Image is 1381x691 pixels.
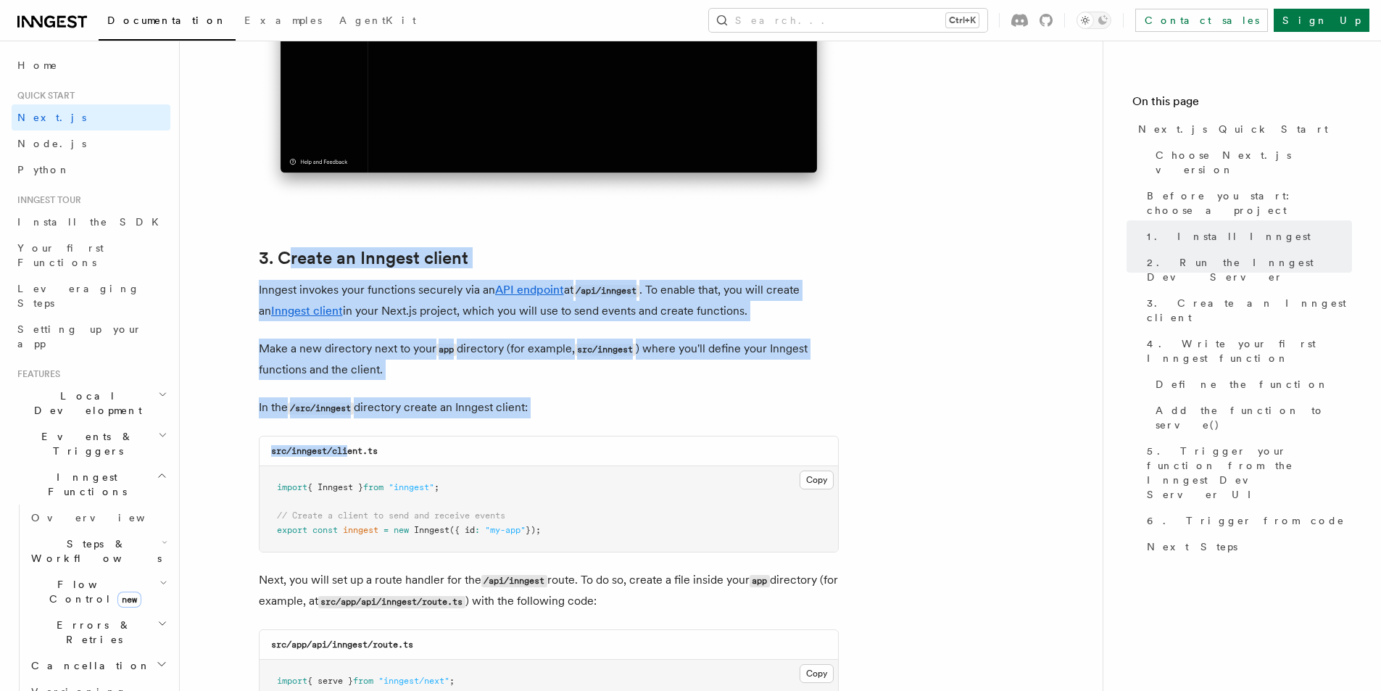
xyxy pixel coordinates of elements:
span: Add the function to serve() [1156,403,1352,432]
span: Steps & Workflows [25,537,162,566]
code: /api/inngest [573,285,639,297]
button: Cancellation [25,653,170,679]
span: Local Development [12,389,158,418]
code: app [436,344,457,356]
a: Contact sales [1135,9,1268,32]
span: Your first Functions [17,242,104,268]
kbd: Ctrl+K [946,13,979,28]
button: Steps & Workflows [25,531,170,571]
span: "inngest/next" [378,676,449,686]
span: import [277,676,307,686]
span: Next.js Quick Start [1138,122,1328,136]
span: 5. Trigger your function from the Inngest Dev Server UI [1147,444,1352,502]
span: { Inngest } [307,482,363,492]
span: = [383,525,389,535]
span: // Create a client to send and receive events [277,510,505,521]
button: Events & Triggers [12,423,170,464]
a: Inngest client [271,304,343,318]
span: Documentation [107,15,227,26]
span: Events & Triggers [12,429,158,458]
a: Setting up your app [12,316,170,357]
p: Inngest invokes your functions securely via an at . To enable that, you will create an in your Ne... [259,280,839,321]
span: AgentKit [339,15,416,26]
button: Copy [800,471,834,489]
span: 3. Create an Inngest client [1147,296,1352,325]
a: Documentation [99,4,236,41]
span: "inngest" [389,482,434,492]
code: /api/inngest [481,575,547,587]
span: from [353,676,373,686]
p: Make a new directory next to your directory (for example, ) where you'll define your Inngest func... [259,339,839,380]
span: ({ id [449,525,475,535]
code: src/inngest/client.ts [271,446,378,456]
button: Errors & Retries [25,612,170,653]
span: "my-app" [485,525,526,535]
span: Setting up your app [17,323,142,349]
code: app [750,575,770,587]
a: 2. Run the Inngest Dev Server [1141,249,1352,290]
button: Flow Controlnew [25,571,170,612]
span: inngest [343,525,378,535]
a: Overview [25,505,170,531]
span: Quick start [12,90,75,102]
a: Examples [236,4,331,39]
code: src/inngest [575,344,636,356]
span: Choose Next.js version [1156,148,1352,177]
span: Overview [31,512,181,524]
a: 4. Write your first Inngest function [1141,331,1352,371]
a: Next.js Quick Start [1132,116,1352,142]
a: 3. Create an Inngest client [1141,290,1352,331]
span: }); [526,525,541,535]
span: Flow Control [25,577,159,606]
a: Leveraging Steps [12,276,170,316]
span: Define the function [1156,377,1329,392]
span: 4. Write your first Inngest function [1147,336,1352,365]
span: Inngest [414,525,449,535]
h4: On this page [1132,93,1352,116]
span: Install the SDK [17,216,167,228]
span: export [277,525,307,535]
p: Next, you will set up a route handler for the route. To do so, create a file inside your director... [259,570,839,612]
code: /src/inngest [288,402,354,415]
a: API endpoint [495,283,564,297]
a: Install the SDK [12,209,170,235]
span: : [475,525,480,535]
span: 6. Trigger from code [1147,513,1345,528]
button: Search...Ctrl+K [709,9,987,32]
button: Inngest Functions [12,464,170,505]
code: src/app/api/inngest/route.ts [271,640,413,650]
a: 3. Create an Inngest client [259,248,468,268]
span: from [363,482,383,492]
span: Features [12,368,60,380]
span: { serve } [307,676,353,686]
span: new [117,592,141,608]
span: Examples [244,15,322,26]
a: Before you start: choose a project [1141,183,1352,223]
a: Next Steps [1141,534,1352,560]
span: Home [17,58,58,73]
a: Your first Functions [12,235,170,276]
span: ; [449,676,455,686]
a: 5. Trigger your function from the Inngest Dev Server UI [1141,438,1352,508]
a: AgentKit [331,4,425,39]
a: Define the function [1150,371,1352,397]
span: Inngest Functions [12,470,157,499]
span: ; [434,482,439,492]
span: Leveraging Steps [17,283,140,309]
span: Next Steps [1147,539,1237,554]
span: Inngest tour [12,194,81,206]
span: import [277,482,307,492]
span: new [394,525,409,535]
a: Home [12,52,170,78]
span: Next.js [17,112,86,123]
p: In the directory create an Inngest client: [259,397,839,418]
a: Sign Up [1274,9,1369,32]
a: Add the function to serve() [1150,397,1352,438]
a: Python [12,157,170,183]
span: Errors & Retries [25,618,157,647]
button: Toggle dark mode [1077,12,1111,29]
a: 1. Install Inngest [1141,223,1352,249]
button: Local Development [12,383,170,423]
a: Choose Next.js version [1150,142,1352,183]
a: 6. Trigger from code [1141,508,1352,534]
